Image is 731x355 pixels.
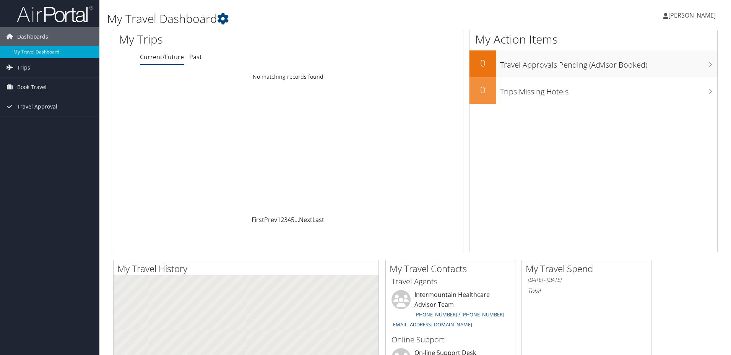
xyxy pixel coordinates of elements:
[17,78,47,97] span: Book Travel
[526,262,651,275] h2: My Travel Spend
[288,216,291,224] a: 4
[500,83,717,97] h3: Trips Missing Hotels
[469,77,717,104] a: 0Trips Missing Hotels
[528,276,645,284] h6: [DATE] - [DATE]
[391,334,509,345] h3: Online Support
[391,276,509,287] h3: Travel Agents
[312,216,324,224] a: Last
[252,216,264,224] a: First
[294,216,299,224] span: …
[140,53,184,61] a: Current/Future
[17,97,57,116] span: Travel Approval
[17,5,93,23] img: airportal-logo.png
[299,216,312,224] a: Next
[264,216,277,224] a: Prev
[668,11,716,19] span: [PERSON_NAME]
[469,57,496,70] h2: 0
[117,262,378,275] h2: My Travel History
[391,321,472,328] a: [EMAIL_ADDRESS][DOMAIN_NAME]
[469,31,717,47] h1: My Action Items
[189,53,202,61] a: Past
[528,287,645,295] h6: Total
[388,290,513,331] li: Intermountain Healthcare Advisor Team
[469,83,496,96] h2: 0
[414,311,504,318] a: [PHONE_NUMBER] / [PHONE_NUMBER]
[277,216,281,224] a: 1
[107,11,518,27] h1: My Travel Dashboard
[119,31,312,47] h1: My Trips
[281,216,284,224] a: 2
[469,50,717,77] a: 0Travel Approvals Pending (Advisor Booked)
[663,4,723,27] a: [PERSON_NAME]
[284,216,288,224] a: 3
[17,58,30,77] span: Trips
[17,27,48,46] span: Dashboards
[113,70,463,84] td: No matching records found
[500,56,717,70] h3: Travel Approvals Pending (Advisor Booked)
[390,262,515,275] h2: My Travel Contacts
[291,216,294,224] a: 5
